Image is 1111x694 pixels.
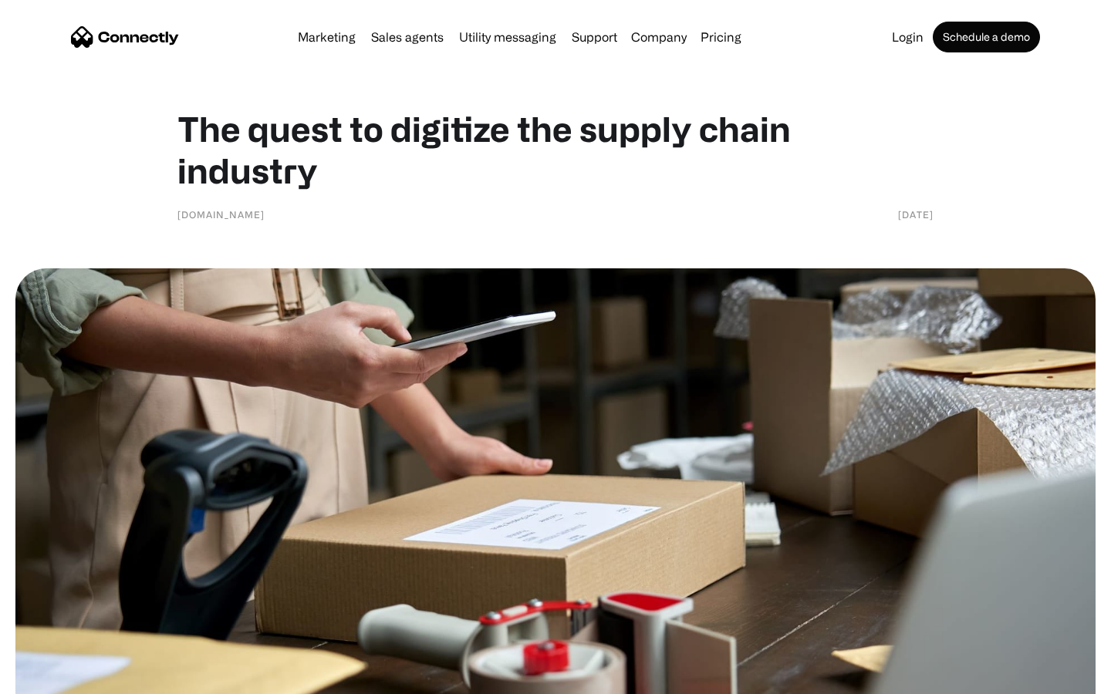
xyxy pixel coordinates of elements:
[886,31,930,43] a: Login
[626,26,691,48] div: Company
[31,667,93,689] ul: Language list
[566,31,623,43] a: Support
[177,108,934,191] h1: The quest to digitize the supply chain industry
[694,31,748,43] a: Pricing
[453,31,562,43] a: Utility messaging
[631,26,687,48] div: Company
[292,31,362,43] a: Marketing
[365,31,450,43] a: Sales agents
[898,207,934,222] div: [DATE]
[177,207,265,222] div: [DOMAIN_NAME]
[15,667,93,689] aside: Language selected: English
[933,22,1040,52] a: Schedule a demo
[71,25,179,49] a: home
